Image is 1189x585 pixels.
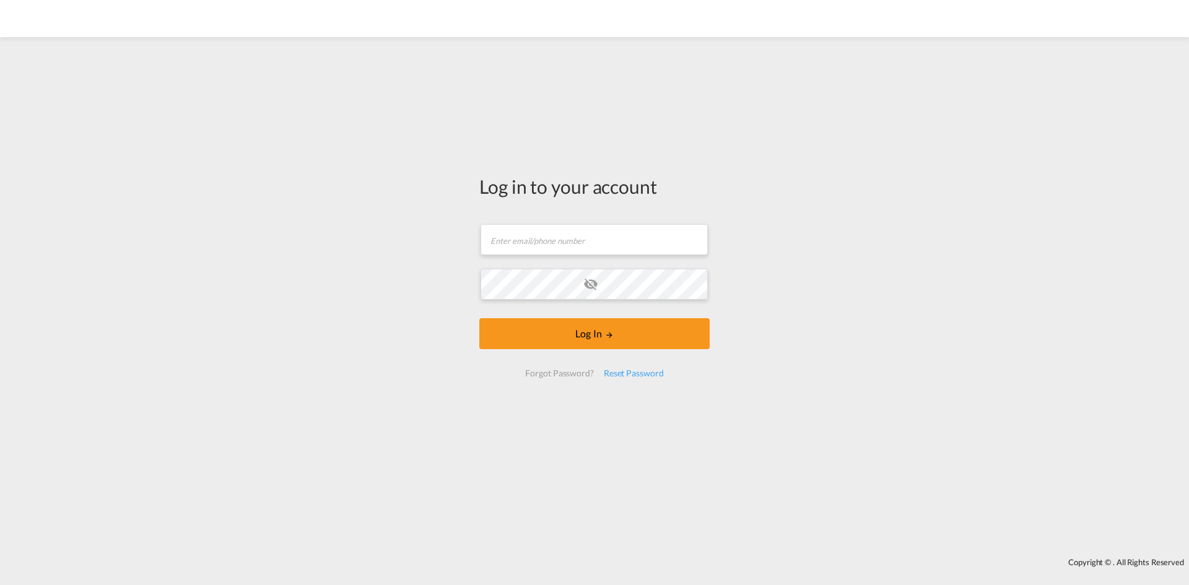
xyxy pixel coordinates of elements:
[479,173,710,199] div: Log in to your account
[520,362,598,384] div: Forgot Password?
[479,318,710,349] button: LOGIN
[481,224,708,255] input: Enter email/phone number
[583,277,598,292] md-icon: icon-eye-off
[599,362,669,384] div: Reset Password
